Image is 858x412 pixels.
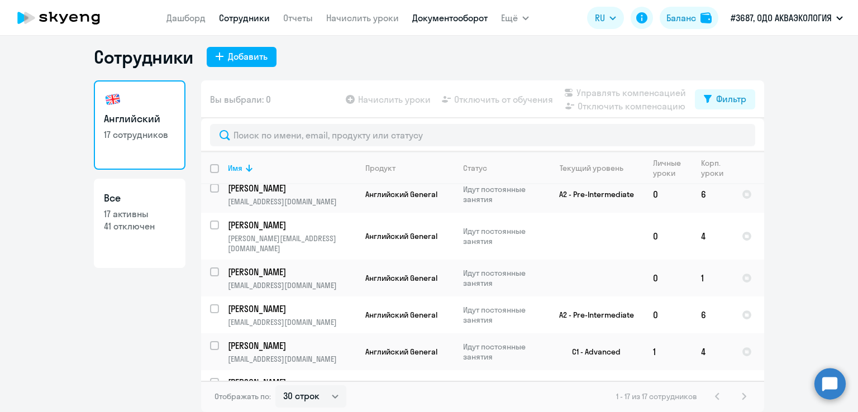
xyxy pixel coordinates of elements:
[228,266,354,278] p: [PERSON_NAME]
[644,296,692,333] td: 0
[365,310,437,320] span: Английский General
[501,7,529,29] button: Ещё
[540,333,644,370] td: C1 - Advanced
[700,12,712,23] img: balance
[365,163,395,173] div: Продукт
[228,182,354,194] p: [PERSON_NAME]
[463,305,540,325] p: Идут постоянные занятия
[228,303,356,315] a: [PERSON_NAME]
[463,163,487,173] div: Статус
[326,12,399,23] a: Начислить уроки
[365,189,437,199] span: Английский General
[666,11,696,25] div: Баланс
[463,163,540,173] div: Статус
[104,208,175,220] p: 17 активны
[595,11,605,25] span: RU
[228,303,354,315] p: [PERSON_NAME]
[692,213,733,260] td: 4
[210,93,271,106] span: Вы выбрали: 0
[463,226,540,246] p: Идут постоянные занятия
[695,89,755,109] button: Фильтр
[228,266,356,278] a: [PERSON_NAME]
[731,11,832,25] p: #3687, ОДО АКВАЭКОЛОГИЯ
[228,182,356,194] a: [PERSON_NAME]
[207,47,277,67] button: Добавить
[283,12,313,23] a: Отчеты
[644,260,692,296] td: 0
[228,197,356,207] p: [EMAIL_ADDRESS][DOMAIN_NAME]
[104,90,122,108] img: english
[228,163,242,173] div: Имя
[644,176,692,213] td: 0
[616,391,697,401] span: 1 - 17 из 17 сотрудников
[365,347,437,357] span: Английский General
[463,379,540,399] p: Идут постоянные занятия
[228,280,356,290] p: [EMAIL_ADDRESS][DOMAIN_NAME]
[228,354,356,364] p: [EMAIL_ADDRESS][DOMAIN_NAME]
[228,163,356,173] div: Имя
[587,7,624,29] button: RU
[166,12,206,23] a: Дашборд
[210,124,755,146] input: Поиск по имени, email, продукту или статусу
[412,12,488,23] a: Документооборот
[701,158,725,178] div: Корп. уроки
[228,50,268,63] div: Добавить
[104,191,175,205] h3: Все
[104,112,175,126] h3: Английский
[219,12,270,23] a: Сотрудники
[228,339,354,352] p: [PERSON_NAME]
[644,370,692,407] td: 0
[644,333,692,370] td: 1
[228,219,354,231] p: [PERSON_NAME]
[94,179,185,268] a: Все17 активны41 отключен
[104,220,175,232] p: 41 отключен
[365,273,437,283] span: Английский General
[228,317,356,327] p: [EMAIL_ADDRESS][DOMAIN_NAME]
[644,213,692,260] td: 0
[692,333,733,370] td: 4
[692,260,733,296] td: 1
[560,163,623,173] div: Текущий уровень
[463,184,540,204] p: Идут постоянные занятия
[463,268,540,288] p: Идут постоянные занятия
[692,370,733,407] td: 2
[214,391,271,401] span: Отображать по:
[660,7,718,29] button: Балансbalance
[653,158,684,178] div: Личные уроки
[701,158,732,178] div: Корп. уроки
[365,163,454,173] div: Продукт
[104,128,175,141] p: 17 сотрудников
[228,376,356,389] a: [PERSON_NAME]
[692,176,733,213] td: 6
[228,233,356,253] p: [PERSON_NAME][EMAIL_ADDRESS][DOMAIN_NAME]
[94,46,193,68] h1: Сотрудники
[228,339,356,352] a: [PERSON_NAME]
[94,80,185,170] a: Английский17 сотрудников
[228,219,356,231] a: [PERSON_NAME]
[463,342,540,362] p: Идут постоянные занятия
[365,231,437,241] span: Английский General
[725,4,849,31] button: #3687, ОДО АКВАЭКОЛОГИЯ
[716,92,746,106] div: Фильтр
[549,163,643,173] div: Текущий уровень
[501,11,518,25] span: Ещё
[228,376,354,389] p: [PERSON_NAME]
[692,296,733,333] td: 6
[540,296,644,333] td: A2 - Pre-Intermediate
[540,176,644,213] td: A2 - Pre-Intermediate
[653,158,692,178] div: Личные уроки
